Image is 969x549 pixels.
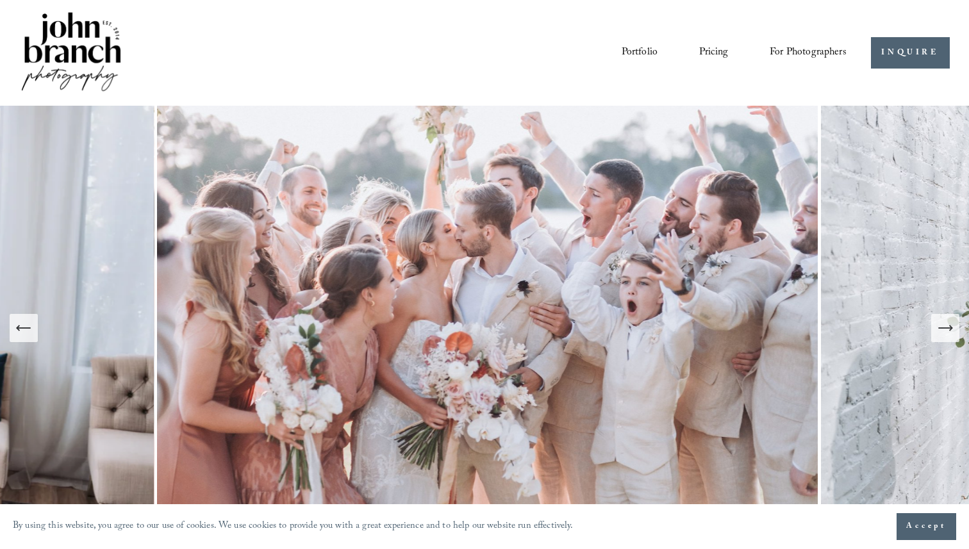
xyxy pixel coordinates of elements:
a: folder dropdown [770,42,847,63]
button: Accept [897,513,956,540]
a: INQUIRE [871,37,950,69]
button: Next Slide [931,314,959,342]
span: For Photographers [770,43,847,63]
button: Previous Slide [10,314,38,342]
img: John Branch IV Photography [19,10,123,96]
span: Accept [906,520,947,533]
a: Portfolio [622,42,658,63]
p: By using this website, you agree to our use of cookies. We use cookies to provide you with a grea... [13,518,574,536]
a: Pricing [699,42,728,63]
